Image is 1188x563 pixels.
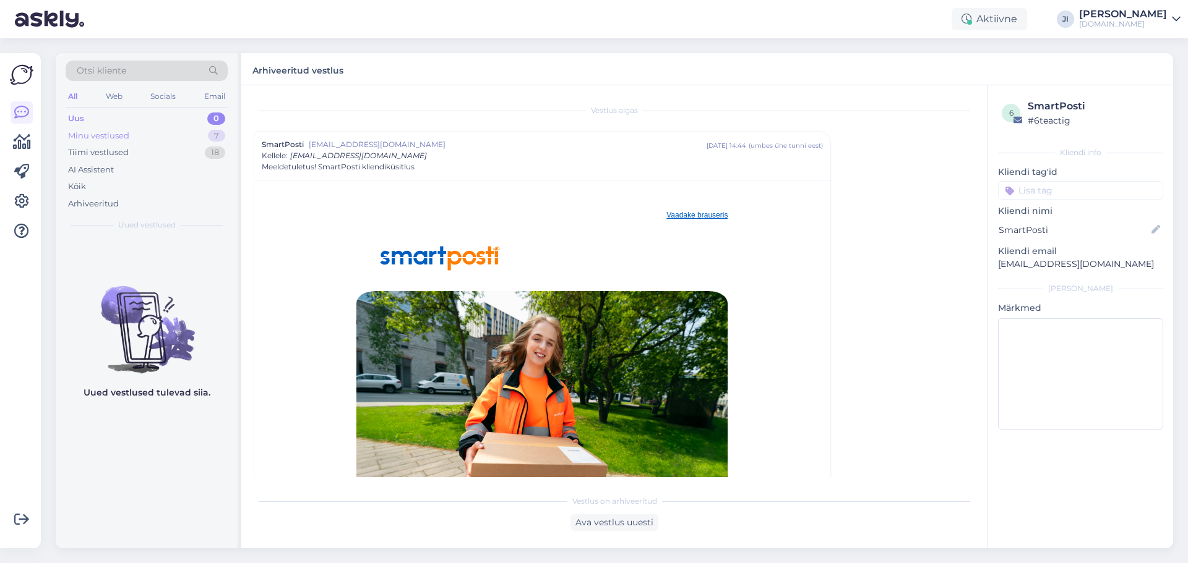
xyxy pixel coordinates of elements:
[572,496,657,507] span: Vestlus on arhiveeritud
[68,146,129,159] div: Tiimi vestlused
[998,302,1163,315] p: Märkmed
[999,223,1149,237] input: Lisa nimi
[666,211,728,219] a: Vaadake brauseris
[10,63,33,87] img: Askly Logo
[84,386,210,399] p: Uued vestlused tulevad siia.
[998,258,1163,271] p: [EMAIL_ADDRESS][DOMAIN_NAME]
[1057,11,1074,28] div: JI
[309,139,707,150] span: [EMAIL_ADDRESS][DOMAIN_NAME]
[1079,9,1167,19] div: [PERSON_NAME]
[262,161,415,172] span: Meeldetuletus! SmartPosti kliendiküsitlus
[1028,114,1160,127] div: # 6teactig
[77,64,126,77] span: Otsi kliente
[254,105,975,116] div: Vestlus algas
[252,61,343,77] label: Arhiveeritud vestlus
[66,88,80,104] div: All
[998,205,1163,218] p: Kliendi nimi
[378,245,502,272] img: SmartPosti_logo RGB
[205,146,225,159] div: 18
[707,141,746,150] div: [DATE] 14:44
[998,147,1163,158] div: Kliendi info
[202,88,228,104] div: Email
[68,198,119,210] div: Arhiveeritud
[56,264,238,375] img: No chats
[998,181,1163,200] input: Lisa tag
[68,164,114,176] div: AI Assistent
[208,130,225,142] div: 7
[1079,19,1167,29] div: [DOMAIN_NAME]
[262,139,304,150] span: SmartPosti
[290,151,427,160] span: [EMAIL_ADDRESS][DOMAIN_NAME]
[998,245,1163,258] p: Kliendi email
[1028,99,1160,114] div: SmartPosti
[998,283,1163,294] div: [PERSON_NAME]
[1079,9,1181,29] a: [PERSON_NAME][DOMAIN_NAME]
[1009,108,1014,117] span: 6
[570,514,658,531] div: Ava vestlus uuesti
[262,151,288,160] span: Kellele :
[207,112,225,125] div: 0
[103,88,125,104] div: Web
[749,141,823,150] div: ( umbes ühe tunni eest )
[356,291,728,538] img: image_smartposticourier
[998,166,1163,179] p: Kliendi tag'id
[148,88,178,104] div: Socials
[68,112,84,125] div: Uus
[952,8,1027,30] div: Aktiivne
[118,219,176,231] span: Uued vestlused
[68,130,129,142] div: Minu vestlused
[68,180,86,193] div: Kõik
